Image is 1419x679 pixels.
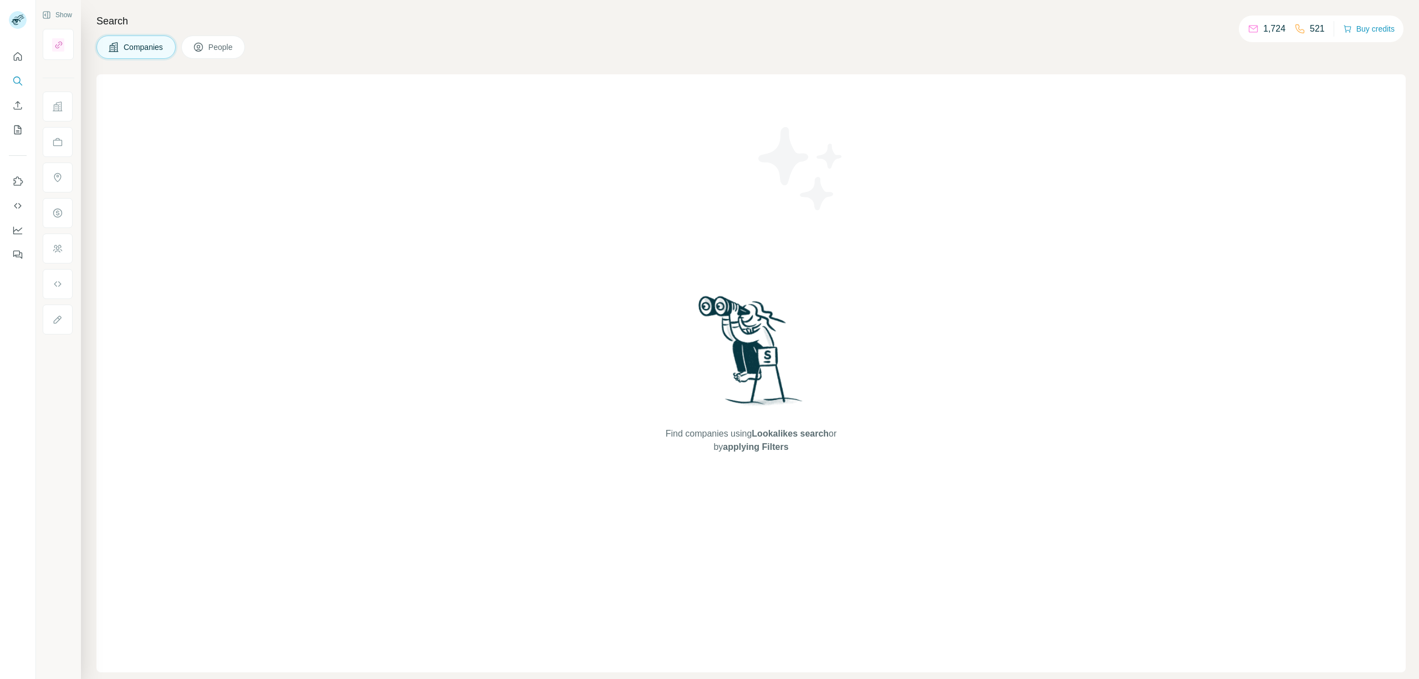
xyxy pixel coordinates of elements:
button: Feedback [9,245,27,265]
span: applying Filters [723,442,788,452]
button: Dashboard [9,220,27,240]
span: Lookalikes search [752,429,829,438]
span: People [208,42,234,53]
span: Companies [124,42,164,53]
p: 521 [1310,22,1325,36]
button: Show [34,7,80,23]
h4: Search [96,13,1406,29]
button: Buy credits [1343,21,1395,37]
p: 1,724 [1263,22,1285,36]
button: Quick start [9,47,27,67]
button: Enrich CSV [9,95,27,115]
img: Surfe Illustration - Stars [751,119,851,219]
span: Find companies using or by [662,427,840,454]
button: Use Surfe API [9,196,27,216]
button: My lists [9,120,27,140]
button: Use Surfe on LinkedIn [9,171,27,191]
button: Search [9,71,27,91]
img: Surfe Illustration - Woman searching with binoculars [693,293,809,417]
